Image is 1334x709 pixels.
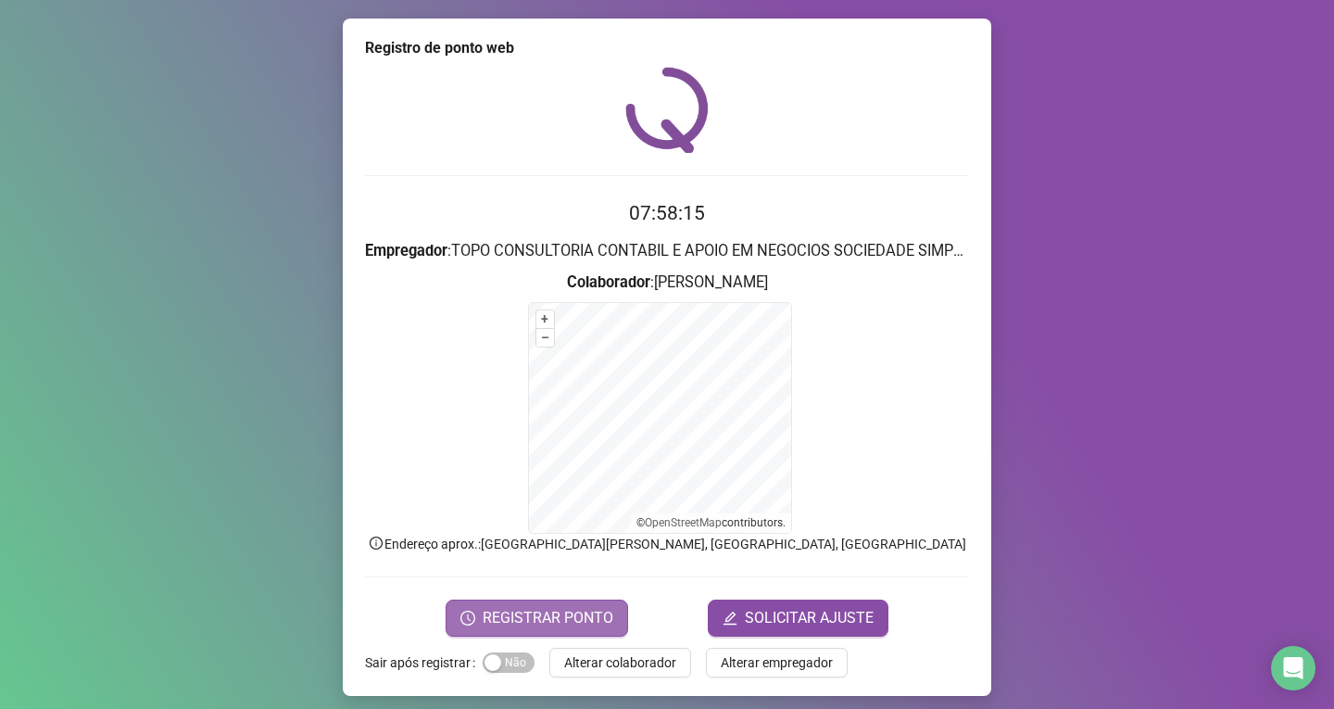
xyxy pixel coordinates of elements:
button: – [536,329,554,347]
li: © contributors. [636,516,786,529]
span: edit [723,611,737,626]
button: editSOLICITAR AJUSTE [708,600,888,637]
div: Registro de ponto web [365,37,969,59]
button: Alterar empregador [706,648,848,677]
img: QRPoint [625,67,709,153]
h3: : TOPO CONSULTORIA CONTABIL E APOIO EM NEGOCIOS SOCIEDADE SIMPLES [365,239,969,263]
button: + [536,310,554,328]
span: clock-circle [460,611,475,626]
label: Sair após registrar [365,648,483,677]
span: Alterar colaborador [564,652,676,673]
span: REGISTRAR PONTO [483,607,613,629]
a: OpenStreetMap [645,516,722,529]
time: 07:58:15 [629,202,705,224]
h3: : [PERSON_NAME] [365,271,969,295]
span: Alterar empregador [721,652,833,673]
span: info-circle [368,535,384,551]
strong: Empregador [365,242,447,260]
p: Endereço aprox. : [GEOGRAPHIC_DATA][PERSON_NAME], [GEOGRAPHIC_DATA], [GEOGRAPHIC_DATA] [365,534,969,554]
div: Open Intercom Messenger [1271,646,1315,690]
button: Alterar colaborador [549,648,691,677]
span: SOLICITAR AJUSTE [745,607,874,629]
button: REGISTRAR PONTO [446,600,628,637]
strong: Colaborador [567,273,650,291]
